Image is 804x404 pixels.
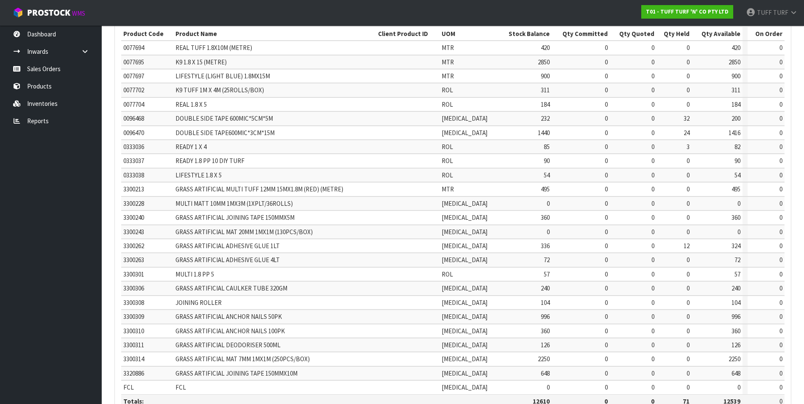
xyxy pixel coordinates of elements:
span: 900 [541,72,550,80]
span: 996 [732,313,740,321]
span: 85 [544,143,550,151]
span: 200 [732,114,740,122]
span: GRASS ARTIFICIAL ADHESIVE GLUE 4LT [175,256,280,264]
span: [MEDICAL_DATA] [442,199,487,208]
span: 0 [779,114,782,122]
span: MTR [442,58,454,66]
span: 0 [651,171,654,179]
strong: T01 - TUFF TURF 'N' CO PTY LTD [646,8,729,15]
span: 0 [687,86,690,94]
span: 311 [732,86,740,94]
span: ROL [442,143,453,151]
span: GRASS ARTIFICIAL MAT 20MM 1MX1M (130PCS/BOX) [175,228,313,236]
span: 311 [541,86,550,94]
span: 0 [779,100,782,108]
span: 0 [605,100,608,108]
span: 0 [605,129,608,137]
span: [MEDICAL_DATA] [442,327,487,335]
span: 0 [547,228,550,236]
span: 0 [605,185,608,193]
span: [MEDICAL_DATA] [442,299,487,307]
span: 0 [605,313,608,321]
span: ROL [442,86,453,94]
span: [MEDICAL_DATA] [442,355,487,363]
span: 0 [651,114,654,122]
span: 2850 [538,58,550,66]
span: 0077694 [123,44,144,52]
span: 0 [779,341,782,349]
span: [MEDICAL_DATA] [442,114,487,122]
span: 184 [541,100,550,108]
span: 0 [651,185,654,193]
span: 0 [779,213,782,221]
span: 648 [732,369,740,377]
span: 0 [779,369,782,377]
span: MULTI MATT 10MM 1MX3M (1XPLT/36ROLLS) [175,199,293,208]
span: 0 [779,199,782,208]
th: Qty Available [692,27,743,41]
span: 3300240 [123,213,144,221]
th: UOM [440,27,498,41]
span: 0 [651,284,654,292]
span: 0 [779,143,782,151]
span: 0 [779,355,782,363]
span: GRASS ARTIFICIAL ADHESIVE GLUE 1LT [175,242,280,250]
span: 0 [687,157,690,165]
span: [MEDICAL_DATA] [442,313,487,321]
th: Qty Quoted [610,27,656,41]
span: 1440 [538,129,550,137]
span: 0 [779,313,782,321]
span: 0 [687,355,690,363]
th: Product Code [121,27,173,41]
th: Stock Balance [498,27,552,41]
span: 0 [737,228,740,236]
span: REAL TUFF 1.8X10M (METRE) [175,44,252,52]
span: 360 [732,213,740,221]
span: 495 [732,185,740,193]
span: 0 [687,256,690,264]
span: 0 [779,185,782,193]
span: 0 [687,369,690,377]
span: TUFF TURF [757,8,788,17]
span: 0 [687,341,690,349]
span: 0 [687,213,690,221]
span: 0 [605,355,608,363]
span: 57 [544,270,550,278]
span: 0 [605,143,608,151]
span: GRASS ARTIFICIAL DEODORISER 500ML [175,341,281,349]
span: REAL 1.8 X 5 [175,100,207,108]
span: 0 [687,313,690,321]
small: WMS [72,9,85,17]
span: [MEDICAL_DATA] [442,369,487,377]
th: Qty Committed [552,27,610,41]
span: 0 [605,72,608,80]
span: 0 [651,256,654,264]
span: LIFESTYLE 1.8 X 5 [175,171,222,179]
span: K9 TUFF 1M X 4M (25ROLLS/BOX) [175,86,264,94]
span: 3300310 [123,327,144,335]
span: 0 [779,242,782,250]
span: DOUBLE SIDE TAPE600MIC*3CM*15M [175,129,275,137]
span: [MEDICAL_DATA] [442,228,487,236]
span: 0333036 [123,143,144,151]
span: 0 [651,199,654,208]
span: 0 [605,369,608,377]
span: 0 [779,86,782,94]
span: 0 [605,327,608,335]
th: On Order [748,27,785,41]
span: JOINING ROLLER [175,299,222,307]
span: 0 [651,242,654,250]
span: 54 [544,171,550,179]
span: 0 [779,270,782,278]
span: 2850 [729,58,740,66]
span: 54 [734,171,740,179]
span: 420 [541,44,550,52]
th: Product Name [173,27,376,41]
span: 0 [605,383,608,391]
span: 3300213 [123,185,144,193]
span: 360 [541,213,550,221]
span: GRASS ARTIFICIAL JOINING TAPE 150MMX5M [175,213,295,221]
span: 0077697 [123,72,144,80]
span: 1416 [729,129,740,137]
span: 0 [779,284,782,292]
